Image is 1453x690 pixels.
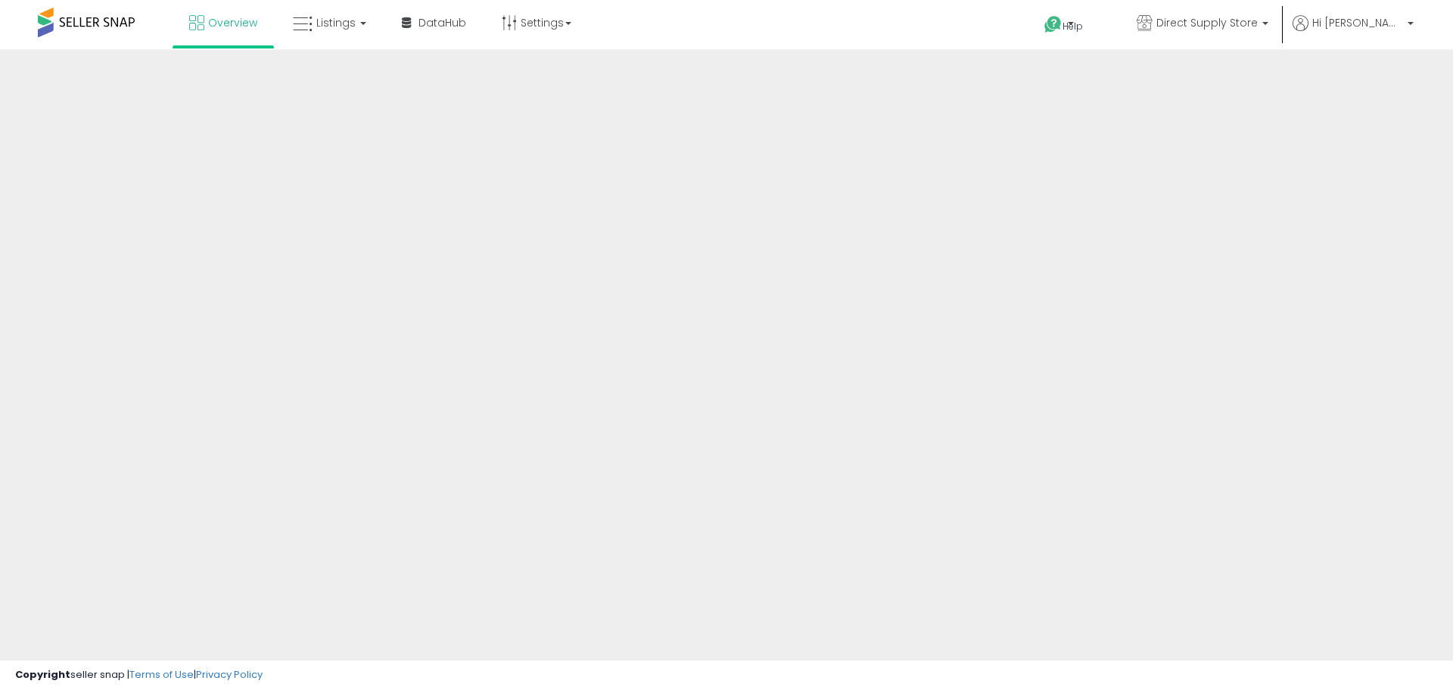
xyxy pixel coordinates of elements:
[1063,20,1083,33] span: Help
[15,668,263,682] div: seller snap | |
[1156,15,1258,30] span: Direct Supply Store
[129,667,194,682] a: Terms of Use
[208,15,257,30] span: Overview
[316,15,356,30] span: Listings
[15,667,70,682] strong: Copyright
[1032,4,1112,49] a: Help
[418,15,466,30] span: DataHub
[1312,15,1403,30] span: Hi [PERSON_NAME]
[1044,15,1063,34] i: Get Help
[1293,15,1414,49] a: Hi [PERSON_NAME]
[196,667,263,682] a: Privacy Policy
